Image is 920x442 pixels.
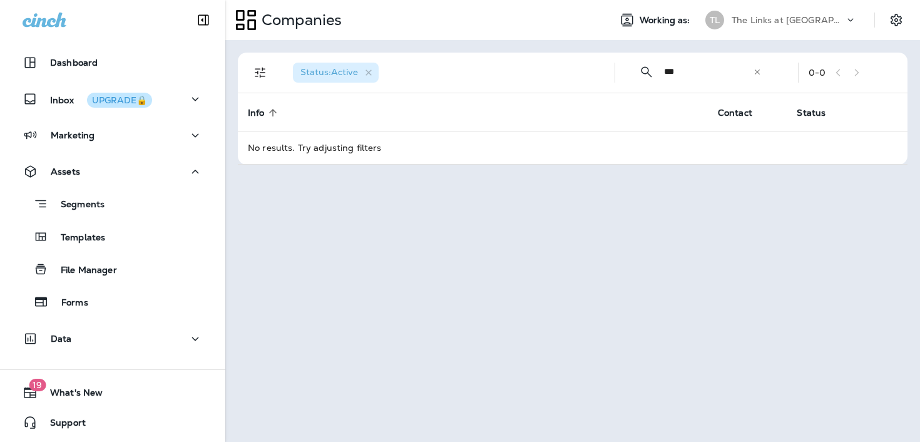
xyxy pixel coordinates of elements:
p: Dashboard [50,58,98,68]
button: Filters [248,60,273,85]
span: Status [797,107,842,118]
button: Segments [13,190,213,217]
p: Segments [48,199,105,212]
button: Settings [885,9,907,31]
span: Status [797,108,825,118]
button: Data [13,326,213,351]
span: What's New [38,388,103,403]
p: Inbox [50,93,152,106]
span: Status : Active [300,66,358,78]
p: Data [51,334,72,344]
p: Templates [48,232,105,244]
div: UPGRADE🔒 [92,96,147,105]
button: 19What's New [13,380,213,405]
div: 0 - 0 [809,68,825,78]
span: Working as: [640,15,693,26]
button: Assets [13,159,213,184]
p: Companies [257,11,342,29]
button: InboxUPGRADE🔒 [13,86,213,111]
span: Support [38,418,86,433]
span: Contact [718,107,769,118]
button: Templates [13,224,213,250]
span: 19 [29,379,46,391]
span: Contact [718,108,752,118]
p: Forms [49,297,88,309]
button: File Manager [13,256,213,282]
button: UPGRADE🔒 [87,93,152,108]
p: Marketing [51,130,95,140]
div: Status:Active [293,63,379,83]
button: Dashboard [13,50,213,75]
span: Info [248,107,281,118]
button: Forms [13,289,213,315]
button: Support [13,410,213,435]
p: File Manager [48,265,117,277]
button: Marketing [13,123,213,148]
p: The Links at [GEOGRAPHIC_DATA] [732,15,844,25]
button: Collapse Search [634,59,659,85]
div: TL [705,11,724,29]
p: Assets [51,167,80,177]
td: No results. Try adjusting filters [238,131,907,164]
button: Collapse Sidebar [186,8,221,33]
span: Info [248,108,265,118]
